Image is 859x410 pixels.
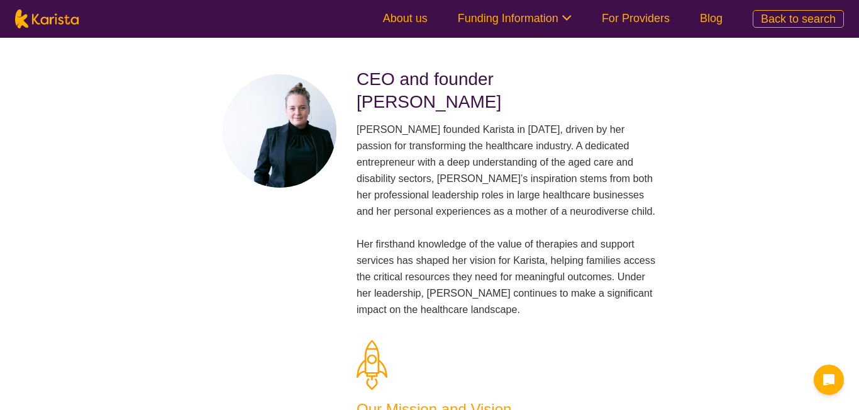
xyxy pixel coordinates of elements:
[458,12,572,25] a: Funding Information
[753,10,844,28] a: Back to search
[761,13,836,25] span: Back to search
[15,9,79,28] img: Karista logo
[383,12,428,25] a: About us
[602,12,670,25] a: For Providers
[357,121,656,317] p: [PERSON_NAME] founded Karista in [DATE], driven by her passion for transforming the healthcare in...
[357,340,387,390] img: Our Mission
[357,68,656,113] h2: CEO and founder [PERSON_NAME]
[700,12,723,25] a: Blog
